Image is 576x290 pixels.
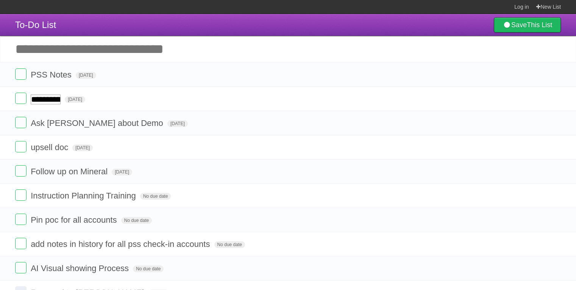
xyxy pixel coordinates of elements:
span: [DATE] [76,72,96,79]
label: Done [15,117,27,128]
span: No due date [140,193,171,200]
span: PSS Notes [31,70,73,79]
span: Ask [PERSON_NAME] about Demo [31,118,165,128]
label: Done [15,238,27,249]
span: Pin poc for all accounts [31,215,119,225]
span: [DATE] [112,169,132,175]
span: No due date [214,241,245,248]
label: Done [15,214,27,225]
label: Done [15,68,27,80]
span: Instruction Planning Training [31,191,138,200]
span: No due date [133,265,164,272]
label: Done [15,189,27,201]
label: Done [15,93,27,104]
span: AI Visual showing Process [31,264,131,273]
span: upsell doc [31,143,70,152]
a: SaveThis List [494,17,561,33]
label: Done [15,141,27,152]
b: This List [527,21,552,29]
span: [DATE] [65,96,85,103]
span: To-Do List [15,20,56,30]
span: [DATE] [167,120,188,127]
span: [DATE] [72,144,93,151]
label: Done [15,165,27,177]
span: Follow up on Mineral [31,167,109,176]
span: add notes in history for all pss check-in accounts [31,239,212,249]
label: Done [15,262,27,273]
span: No due date [121,217,152,224]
